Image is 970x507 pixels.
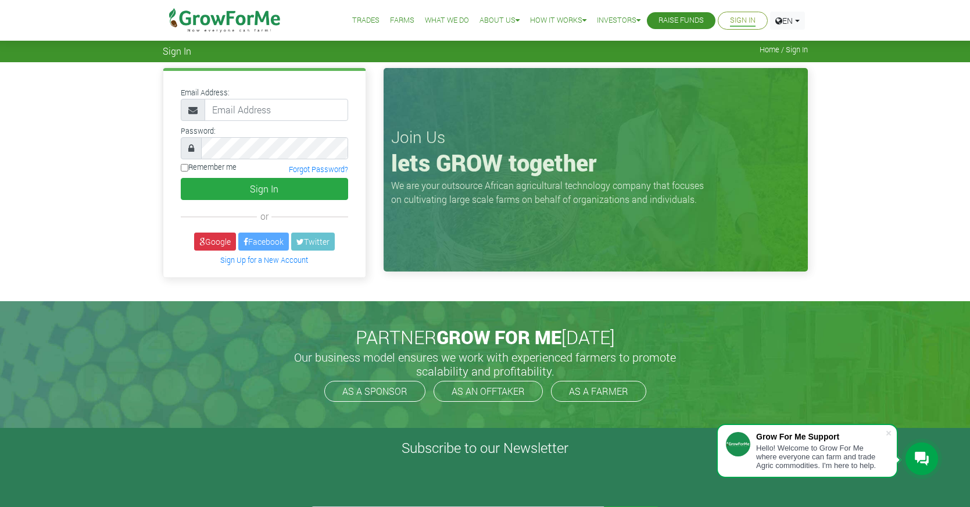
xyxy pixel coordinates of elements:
[760,45,808,54] span: Home / Sign In
[391,127,800,147] h3: Join Us
[658,15,704,27] a: Raise Funds
[181,87,230,98] label: Email Address:
[289,165,348,174] a: Forgot Password?
[770,12,805,30] a: EN
[282,350,689,378] h5: Our business model ensures we work with experienced farmers to promote scalability and profitabil...
[15,440,955,456] h4: Subscribe to our Newsletter
[436,324,561,349] span: GROW FOR ME
[181,126,216,137] label: Password:
[324,381,425,402] a: AS A SPONSOR
[479,15,520,27] a: About Us
[181,164,188,172] input: Remember me
[391,178,711,206] p: We are your outsource African agricultural technology company that focuses on cultivating large s...
[220,255,308,265] a: Sign Up for a New Account
[730,15,756,27] a: Sign In
[205,99,348,121] input: Email Address
[194,233,236,251] a: Google
[551,381,646,402] a: AS A FARMER
[756,432,885,441] div: Grow For Me Support
[434,381,543,402] a: AS AN OFFTAKER
[425,15,469,27] a: What We Do
[163,45,191,56] span: Sign In
[352,15,380,27] a: Trades
[530,15,586,27] a: How it Works
[181,178,348,200] button: Sign In
[597,15,640,27] a: Investors
[390,15,414,27] a: Farms
[181,162,237,173] label: Remember me
[311,461,488,506] iframe: reCAPTCHA
[756,444,885,470] div: Hello! Welcome to Grow For Me where everyone can farm and trade Agric commodities. I'm here to help.
[391,149,800,177] h1: lets GROW together
[181,209,348,223] div: or
[167,326,803,348] h2: PARTNER [DATE]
